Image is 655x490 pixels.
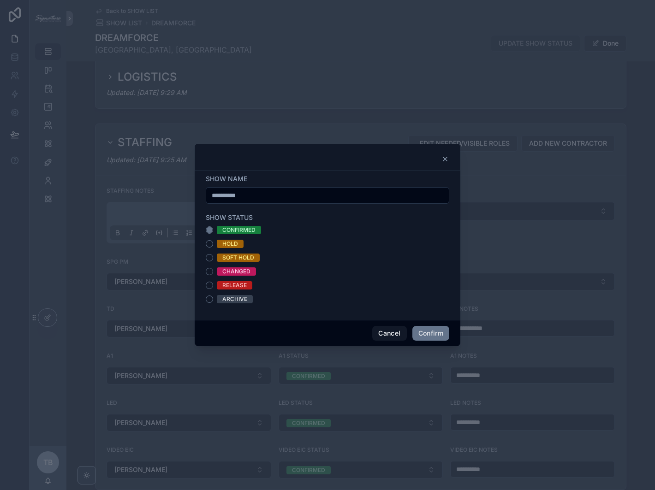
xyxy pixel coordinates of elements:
div: ARCHIVE [222,295,247,303]
div: RELEASE [222,281,247,289]
span: SHOW STATUS [206,213,253,221]
div: SOFT HOLD [222,254,254,262]
div: CHANGED [222,267,250,276]
div: CONFIRMED [222,226,256,234]
div: HOLD [222,240,238,248]
button: Confirm [412,326,449,341]
button: Cancel [372,326,406,341]
span: SHOW NAME [206,175,247,183]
